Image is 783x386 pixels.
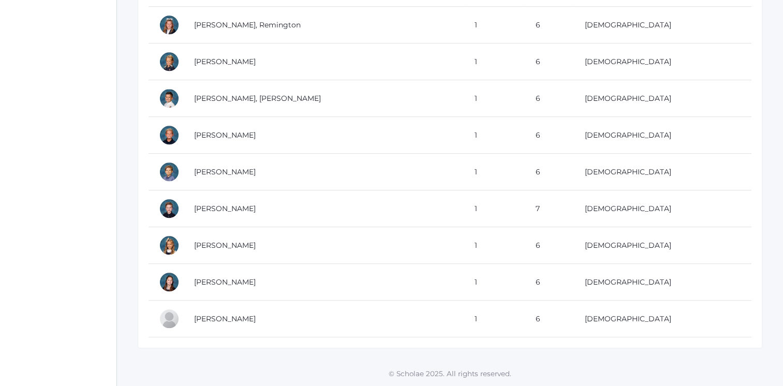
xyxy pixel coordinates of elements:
[525,154,574,190] td: 6
[525,117,574,154] td: 6
[117,368,783,379] p: © Scholae 2025. All rights reserved.
[184,7,464,43] td: [PERSON_NAME], Remington
[184,301,464,337] td: [PERSON_NAME]
[574,301,752,337] td: [DEMOGRAPHIC_DATA]
[464,154,525,190] td: 1
[159,308,180,329] div: Mary Wallock
[159,235,180,256] div: Faye Thompson
[159,14,180,35] div: Remington Mastro
[184,80,464,117] td: [PERSON_NAME], [PERSON_NAME]
[464,227,525,264] td: 1
[464,301,525,337] td: 1
[159,51,180,72] div: Emery Pedrick
[464,117,525,154] td: 1
[574,117,752,154] td: [DEMOGRAPHIC_DATA]
[464,190,525,227] td: 1
[184,227,464,264] td: [PERSON_NAME]
[525,43,574,80] td: 6
[525,80,574,117] td: 6
[525,7,574,43] td: 6
[464,80,525,117] td: 1
[525,301,574,337] td: 6
[159,198,180,219] div: Theodore Smith
[184,264,464,301] td: [PERSON_NAME]
[574,227,752,264] td: [DEMOGRAPHIC_DATA]
[525,264,574,301] td: 6
[159,161,180,182] div: Noah Smith
[574,154,752,190] td: [DEMOGRAPHIC_DATA]
[525,227,574,264] td: 6
[525,190,574,227] td: 7
[574,80,752,117] td: [DEMOGRAPHIC_DATA]
[464,264,525,301] td: 1
[184,43,464,80] td: [PERSON_NAME]
[574,190,752,227] td: [DEMOGRAPHIC_DATA]
[159,88,180,109] div: Cooper Reyes
[464,7,525,43] td: 1
[574,7,752,43] td: [DEMOGRAPHIC_DATA]
[464,43,525,80] td: 1
[184,154,464,190] td: [PERSON_NAME]
[159,272,180,292] div: Remmie Tourje
[184,117,464,154] td: [PERSON_NAME]
[574,43,752,80] td: [DEMOGRAPHIC_DATA]
[159,125,180,145] div: Brooks Roberts
[184,190,464,227] td: [PERSON_NAME]
[574,264,752,301] td: [DEMOGRAPHIC_DATA]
